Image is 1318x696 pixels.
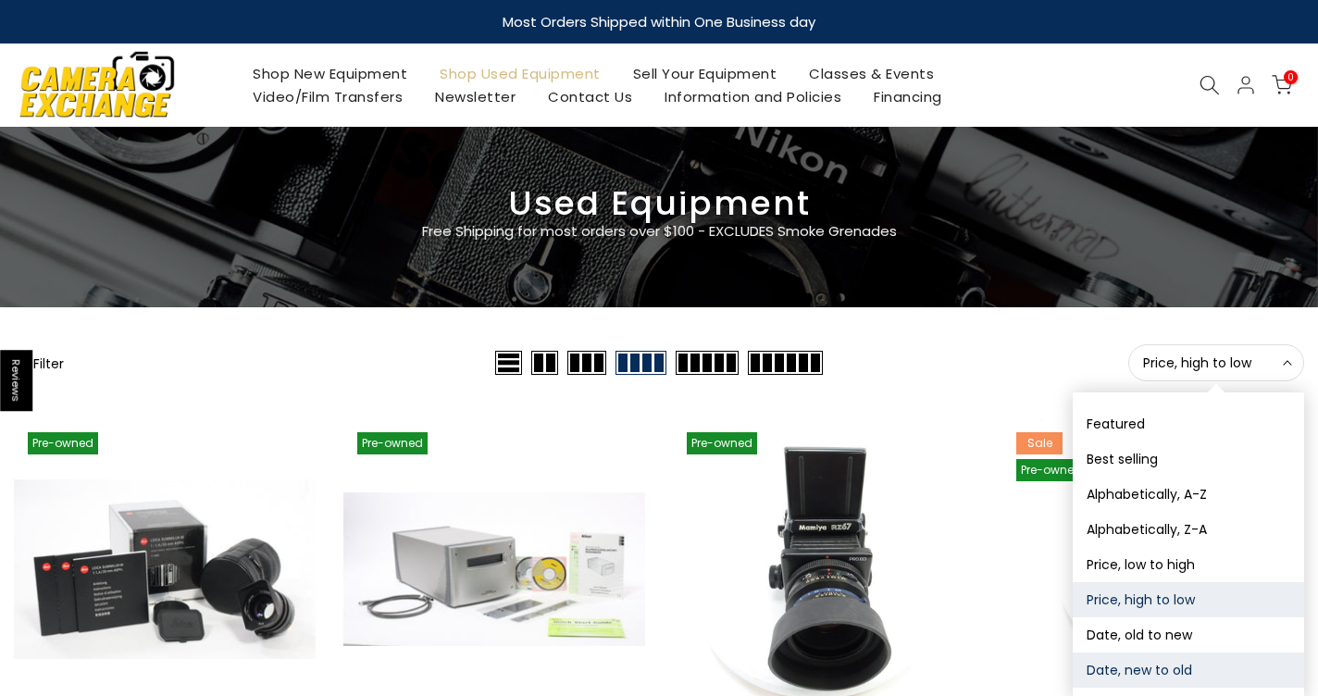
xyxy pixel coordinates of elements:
[14,354,64,372] button: Show filters
[419,85,532,108] a: Newsletter
[1143,354,1289,371] span: Price, high to low
[649,85,858,108] a: Information and Policies
[1073,617,1304,652] button: Date, old to new
[1272,75,1292,95] a: 0
[1284,70,1298,84] span: 0
[1073,477,1304,512] button: Alphabetically, A-Z
[793,62,951,85] a: Classes & Events
[1073,582,1304,617] button: Price, high to low
[424,62,617,85] a: Shop Used Equipment
[1128,344,1304,381] button: Price, high to low
[1073,406,1304,441] button: Featured
[616,62,793,85] a: Sell Your Equipment
[14,192,1304,216] h3: Used Equipment
[1073,512,1304,547] button: Alphabetically, Z-A
[237,62,424,85] a: Shop New Equipment
[1073,441,1304,477] button: Best selling
[1073,652,1304,688] button: Date, new to old
[312,220,1006,242] p: Free Shipping for most orders over $100 - EXCLUDES Smoke Grenades
[532,85,649,108] a: Contact Us
[858,85,959,108] a: Financing
[1073,547,1304,582] button: Price, low to high
[503,12,815,31] strong: Most Orders Shipped within One Business day
[237,85,419,108] a: Video/Film Transfers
